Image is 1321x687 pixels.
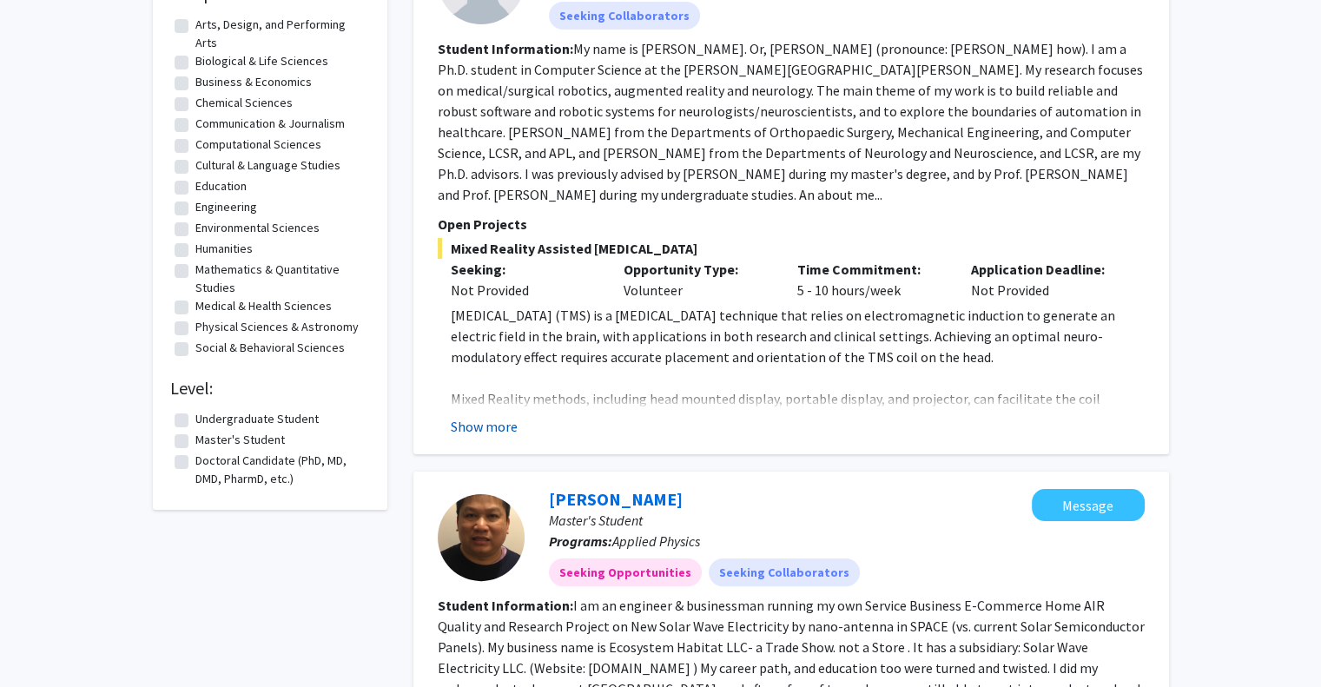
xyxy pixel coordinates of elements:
[195,261,366,297] label: Mathematics & Quantitative Studies
[624,259,771,280] p: Opportunity Type:
[549,512,643,529] span: Master's Student
[971,259,1119,280] p: Application Deadline:
[195,452,366,488] label: Doctoral Candidate (PhD, MD, DMD, PharmD, etc.)
[612,532,700,550] span: Applied Physics
[549,532,612,550] b: Programs:
[549,558,702,586] mat-chip: Seeking Opportunities
[797,259,945,280] p: Time Commitment:
[195,410,319,428] label: Undergraduate Student
[195,135,321,154] label: Computational Sciences
[438,40,1143,203] fg-read-more: My name is [PERSON_NAME]. Or, [PERSON_NAME] (pronounce: [PERSON_NAME] how). I am a Ph.D. student ...
[170,378,370,399] h2: Level:
[709,558,860,586] mat-chip: Seeking Collaborators
[195,73,312,91] label: Business & Economics
[195,219,320,237] label: Environmental Sciences
[438,238,1145,259] span: Mixed Reality Assisted [MEDICAL_DATA]
[451,416,518,437] button: Show more
[438,40,573,57] b: Student Information:
[611,259,784,301] div: Volunteer
[438,215,527,233] span: Open Projects
[195,156,340,175] label: Cultural & Language Studies
[451,259,598,280] p: Seeking:
[1032,489,1145,521] button: Message Winston Vo
[784,259,958,301] div: 5 - 10 hours/week
[195,240,253,258] label: Humanities
[195,431,285,449] label: Master's Student
[451,388,1145,430] p: Mixed Reality methods, including head mounted display, portable display, and projector, can facil...
[451,280,598,301] div: Not Provided
[195,297,332,315] label: Medical & Health Sciences
[195,177,247,195] label: Education
[195,339,345,357] label: Social & Behavioral Sciences
[195,318,359,336] label: Physical Sciences & Astronomy
[549,488,683,510] a: [PERSON_NAME]
[195,94,293,112] label: Chemical Sciences
[195,52,328,70] label: Biological & Life Sciences
[195,16,366,52] label: Arts, Design, and Performing Arts
[13,609,74,674] iframe: Chat
[549,2,700,30] mat-chip: Seeking Collaborators
[438,597,573,614] b: Student Information:
[958,259,1132,301] div: Not Provided
[195,198,257,216] label: Engineering
[195,115,345,133] label: Communication & Journalism
[451,307,1115,366] span: [MEDICAL_DATA] (TMS) is a [MEDICAL_DATA] technique that relies on electromagnetic induction to ge...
